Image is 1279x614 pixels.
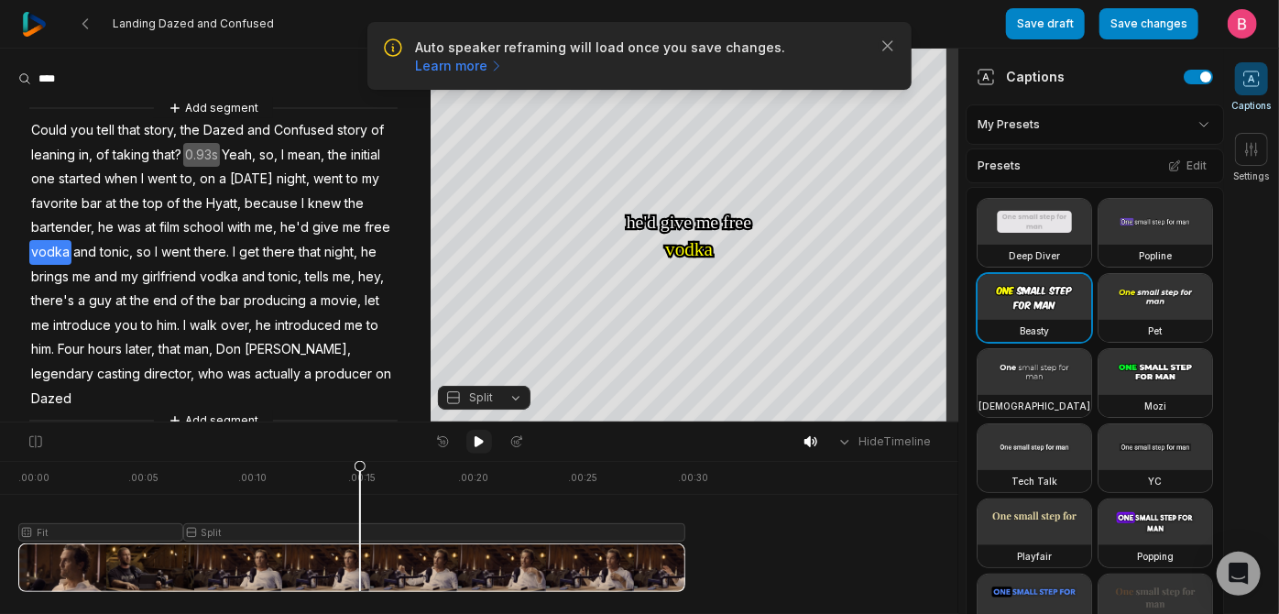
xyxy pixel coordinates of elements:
span: the [326,143,349,168]
span: Yeah, [220,143,257,168]
span: top [141,192,165,216]
span: so, [257,143,279,168]
span: to [365,313,380,338]
span: that? [151,143,183,168]
span: the [195,289,218,313]
span: Settings [1234,170,1270,183]
button: Captions [1232,62,1272,113]
span: girlfriend [140,265,198,290]
span: night, [322,240,359,265]
span: tonic, [267,265,303,290]
span: with [225,215,253,240]
span: I [300,192,306,216]
span: was [225,362,253,387]
span: to [344,167,360,192]
span: the [128,289,151,313]
span: casting [95,362,142,387]
span: night, [275,167,312,192]
span: me [29,313,51,338]
span: Dazed [202,118,246,143]
p: Auto speaker reframing will load once you save changes. [415,38,864,75]
span: he [254,313,273,338]
span: of [369,118,386,143]
button: Save draft [1006,8,1085,39]
span: of [179,289,195,313]
span: 0.93s [183,143,220,168]
span: let [363,289,381,313]
button: Add segment [165,411,262,431]
span: at [143,215,158,240]
span: introduced [273,313,343,338]
h3: Mozi [1144,399,1166,413]
span: in, [77,143,94,168]
span: I [279,143,286,168]
span: a [308,289,319,313]
span: I [181,313,188,338]
span: tells [303,265,331,290]
span: to, [179,167,198,192]
button: Add segment [165,98,262,118]
span: leaning [29,143,77,168]
span: guy [87,289,114,313]
span: started [57,167,103,192]
span: you [113,313,139,338]
span: and [93,265,119,290]
span: he [359,240,378,265]
span: one [29,167,57,192]
span: of [94,143,111,168]
span: vodka [198,265,240,290]
button: Edit [1163,154,1212,178]
h3: YC [1149,474,1163,488]
h3: [DEMOGRAPHIC_DATA] [978,399,1090,413]
span: vodka [29,240,71,265]
h3: Deep Diver [1009,248,1060,263]
span: bartender, [29,215,96,240]
span: my [119,265,140,290]
span: legendary [29,362,95,387]
span: producer [313,362,374,387]
span: bar [218,289,242,313]
span: was [115,215,143,240]
span: hours [86,337,124,362]
span: Captions [1232,99,1272,113]
span: favorite [29,192,80,216]
span: and [71,240,98,265]
span: the [179,118,202,143]
span: Dazed [29,387,73,411]
span: that [157,337,182,362]
img: reap [22,12,47,37]
span: him. [29,337,56,362]
span: I [139,167,146,192]
span: and [240,265,267,290]
h3: Playfair [1017,549,1052,564]
span: taking [111,143,151,168]
span: tonic, [98,240,135,265]
h3: Beasty [1020,323,1049,338]
span: he'd [279,215,311,240]
span: Could [29,118,69,143]
span: the [343,192,366,216]
span: because [243,192,300,216]
span: the [118,192,141,216]
span: Confused [272,118,335,143]
span: hey, [356,265,386,290]
span: I [153,240,159,265]
a: Learn more [415,57,504,75]
span: there [261,240,297,265]
span: at [114,289,128,313]
span: who [196,362,225,387]
span: actually [253,362,302,387]
span: free [363,215,392,240]
span: on [198,167,217,192]
span: there's [29,289,76,313]
span: him. [155,313,181,338]
span: over, [219,313,254,338]
h3: Popping [1137,549,1174,564]
span: brings [29,265,71,290]
span: end [151,289,179,313]
span: me [341,215,363,240]
button: Settings [1234,133,1270,183]
h3: Tech Talk [1011,474,1057,488]
span: the [181,192,204,216]
span: to [139,313,155,338]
